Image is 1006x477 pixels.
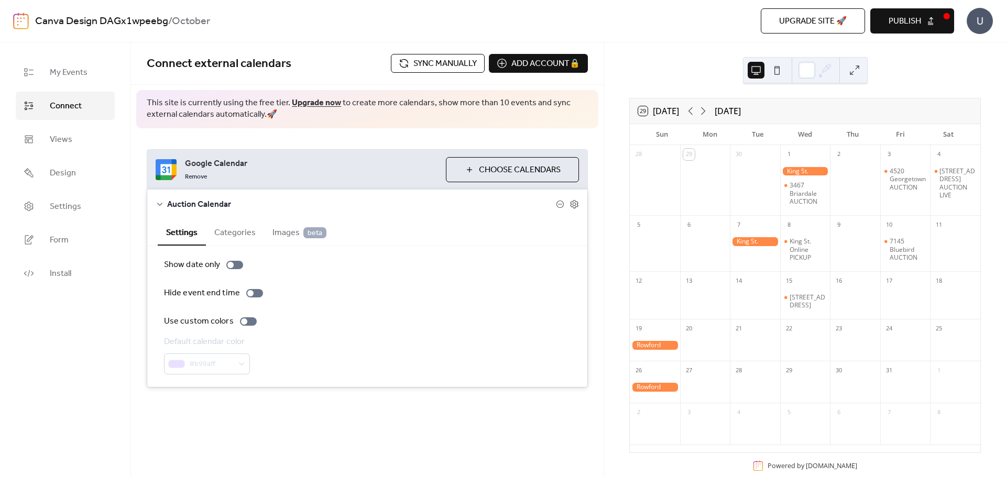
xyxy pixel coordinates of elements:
div: 2 [833,149,845,160]
span: Remove [185,173,207,181]
div: 28 [733,364,745,376]
div: Thu [829,124,877,145]
span: Settings [50,201,81,213]
div: King St. Online PICKUP [780,237,830,262]
div: 17 [883,275,895,286]
div: 10 [883,219,895,230]
div: 25 [933,323,945,334]
b: / [168,12,172,31]
span: This site is currently using the free tier. to create more calendars, show more than 10 events an... [147,97,588,121]
a: Install [16,259,115,287]
div: Wed [781,124,829,145]
div: 24 [883,323,895,334]
div: [STREET_ADDRESS] AUCTION LIVE [939,167,976,199]
div: 3 [883,149,895,160]
span: Sync manually [413,58,477,70]
div: 13 [683,275,695,286]
div: Default calendar color [164,336,248,348]
span: Images [272,227,326,239]
span: Publish [889,15,921,28]
button: Publish [870,8,954,34]
div: 8 [933,406,945,418]
span: Design [50,167,76,180]
div: [DATE] [715,105,741,117]
span: beta [303,227,326,238]
button: Choose Calendars [446,157,579,182]
button: Settings [158,219,206,246]
div: 30 [833,364,845,376]
div: 30 [733,149,745,160]
div: Use custom colors [164,315,234,328]
button: Categories [206,219,264,245]
div: 29 [783,364,795,376]
div: 21 [733,323,745,334]
div: 9393 Kent Ave. AUCTION LIVE [930,167,980,199]
div: 4520 Georgetown AUCTION [890,167,926,192]
div: 23 [833,323,845,334]
div: 18 [933,275,945,286]
div: King St. Online PICKUP [790,237,826,262]
div: 7 [733,219,745,230]
span: Choose Calendars [479,164,561,176]
div: 4520 Georgetown AUCTION [880,167,931,192]
div: 7 [883,406,895,418]
a: [DOMAIN_NAME] [806,461,857,470]
div: 4 [933,149,945,160]
a: Design [16,159,115,187]
div: Powered by [768,461,857,470]
div: 14 [733,275,745,286]
div: Sun [638,124,686,145]
div: 6 [833,406,845,418]
a: Canva Design DAGx1wpeebg [35,12,168,31]
div: 9 [833,219,845,230]
button: Sync manually [391,54,485,73]
img: google [156,159,177,180]
div: 7145 Bluebird AUCTION [880,237,931,262]
div: Fri [877,124,924,145]
b: October [172,12,210,31]
span: Auction Calendar [167,198,556,211]
div: 11 [933,219,945,230]
div: 7145 Bluebird AUCTION [890,237,926,262]
div: Tue [734,124,781,145]
div: 29 [683,149,695,160]
a: Upgrade now [292,95,341,111]
button: Upgrade site 🚀 [761,8,865,34]
div: 5 [633,219,644,230]
div: Hide event end time [164,287,240,299]
a: Views [16,125,115,153]
span: Google Calendar [185,158,438,170]
button: 29[DATE] [635,104,683,118]
div: 20 [683,323,695,334]
div: 15 [783,275,795,286]
div: U [967,8,993,34]
div: 28 [633,149,644,160]
span: Connect [50,100,82,113]
a: Form [16,226,115,254]
div: Rowford Online END [630,383,680,392]
div: Show date only [164,259,220,271]
div: 26 [633,364,644,376]
div: 31 [883,364,895,376]
div: 22 [783,323,795,334]
a: Connect [16,92,115,120]
div: 12 [633,275,644,286]
div: 2 [633,406,644,418]
div: Sat [924,124,972,145]
div: 4 [733,406,745,418]
a: Settings [16,192,115,220]
div: 3467 Briardale AUCTION [790,181,826,206]
div: [STREET_ADDRESS] [790,293,826,309]
div: 5 [783,406,795,418]
div: King St. Online END [730,237,780,246]
div: 3 [683,406,695,418]
span: Form [50,234,69,247]
div: Mon [686,124,734,145]
div: 19 [633,323,644,334]
a: My Events [16,58,115,86]
span: Upgrade site 🚀 [779,15,847,28]
img: logo [13,13,29,29]
span: Install [50,268,71,280]
div: 6 [683,219,695,230]
div: 8 [783,219,795,230]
